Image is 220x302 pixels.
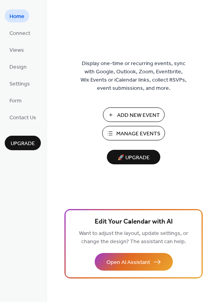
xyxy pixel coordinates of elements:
[112,153,156,163] span: 🚀 Upgrade
[9,13,24,21] span: Home
[5,26,35,39] a: Connect
[79,228,188,247] span: Want to adjust the layout, update settings, or change the design? The assistant can help.
[9,80,30,88] span: Settings
[102,126,165,140] button: Manage Events
[116,130,160,138] span: Manage Events
[9,46,24,55] span: Views
[5,136,41,150] button: Upgrade
[5,94,26,107] a: Form
[9,63,27,71] span: Design
[5,111,41,124] a: Contact Us
[5,77,35,90] a: Settings
[5,60,31,73] a: Design
[95,216,173,227] span: Edit Your Calendar with AI
[9,29,30,38] span: Connect
[103,107,165,122] button: Add New Event
[5,9,29,22] a: Home
[106,258,150,267] span: Open AI Assistant
[95,253,173,271] button: Open AI Assistant
[5,43,29,56] a: Views
[9,114,36,122] span: Contact Us
[107,150,160,164] button: 🚀 Upgrade
[11,140,35,148] span: Upgrade
[117,111,160,120] span: Add New Event
[9,97,22,105] span: Form
[81,60,187,93] span: Display one-time or recurring events, sync with Google, Outlook, Zoom, Eventbrite, Wix Events or ...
